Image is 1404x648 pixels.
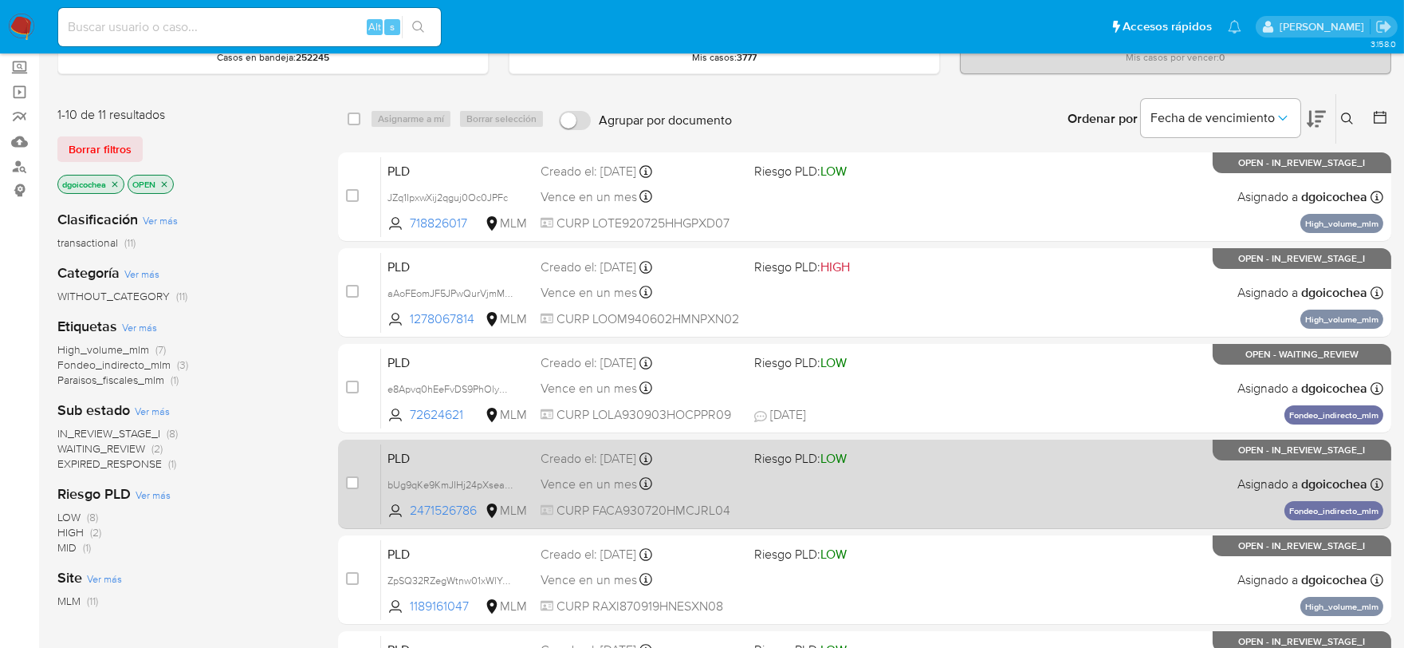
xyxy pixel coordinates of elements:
button: search-icon [402,16,435,38]
span: 3.158.0 [1371,38,1396,50]
span: s [390,19,395,34]
p: dalia.goicochea@mercadolibre.com.mx [1280,19,1370,34]
span: Accesos rápidos [1123,18,1212,35]
a: Salir [1375,18,1392,35]
span: Alt [368,19,381,34]
input: Buscar usuario o caso... [58,17,441,38]
a: Notificaciones [1228,20,1241,34]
